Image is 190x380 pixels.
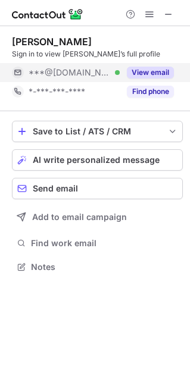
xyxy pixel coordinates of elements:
span: Add to email campaign [32,212,127,222]
button: AI write personalized message [12,149,183,171]
button: save-profile-one-click [12,121,183,142]
div: [PERSON_NAME] [12,36,92,48]
div: Sign in to view [PERSON_NAME]’s full profile [12,49,183,59]
button: Notes [12,259,183,275]
button: Find work email [12,235,183,252]
span: Find work email [31,238,178,249]
span: ***@[DOMAIN_NAME] [29,67,111,78]
div: Save to List / ATS / CRM [33,127,162,136]
button: Add to email campaign [12,206,183,228]
img: ContactOut v5.3.10 [12,7,83,21]
button: Reveal Button [127,67,174,78]
button: Send email [12,178,183,199]
button: Reveal Button [127,86,174,98]
span: Send email [33,184,78,193]
span: Notes [31,262,178,272]
span: AI write personalized message [33,155,160,165]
